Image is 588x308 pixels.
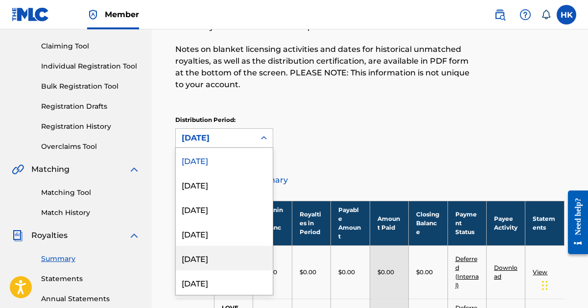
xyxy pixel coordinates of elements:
[176,148,273,172] div: [DATE]
[447,201,486,245] th: Payment Status
[455,255,479,289] a: Deferred (Internal)
[41,254,140,264] a: Summary
[41,61,140,71] a: Individual Registration Tool
[12,230,24,241] img: Royalties
[542,271,548,300] div: Træk
[541,10,551,20] div: Notifications
[557,5,576,24] div: User Menu
[175,116,273,124] p: Distribution Period:
[416,268,433,277] p: $0.00
[41,101,140,112] a: Registration Drafts
[494,9,506,21] img: search
[525,201,564,245] th: Statements
[41,274,140,284] a: Statements
[175,168,564,192] a: Distribution Summary
[370,201,408,245] th: Amount Paid
[377,268,394,277] p: $0.00
[128,230,140,241] img: expand
[494,264,517,280] a: Download
[176,246,273,270] div: [DATE]
[41,208,140,218] a: Match History
[490,5,510,24] a: Public Search
[41,142,140,152] a: Overclaims Tool
[487,201,525,245] th: Payee Activity
[12,7,49,22] img: MLC Logo
[561,183,588,262] iframe: Resource Center
[331,201,370,245] th: Payable Amount
[338,268,355,277] p: $0.00
[41,41,140,51] a: Claiming Tool
[31,230,68,241] span: Royalties
[516,5,535,24] div: Help
[519,9,531,21] img: help
[533,268,547,276] a: View
[41,81,140,92] a: Bulk Registration Tool
[300,268,316,277] p: $0.00
[182,132,249,144] div: [DATE]
[128,164,140,175] img: expand
[12,164,24,175] img: Matching
[292,201,330,245] th: Royalties in Period
[41,121,140,132] a: Registration History
[87,9,99,21] img: Top Rightsholder
[175,44,475,91] p: Notes on blanket licensing activities and dates for historical unmatched royalties, as well as th...
[539,261,588,308] iframe: Chat Widget
[409,201,447,245] th: Closing Balance
[539,261,588,308] div: Chat-widget
[176,221,273,246] div: [DATE]
[176,270,273,295] div: [DATE]
[105,9,139,20] span: Member
[41,188,140,198] a: Matching Tool
[176,197,273,221] div: [DATE]
[31,164,70,175] span: Matching
[41,294,140,304] a: Annual Statements
[176,172,273,197] div: [DATE]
